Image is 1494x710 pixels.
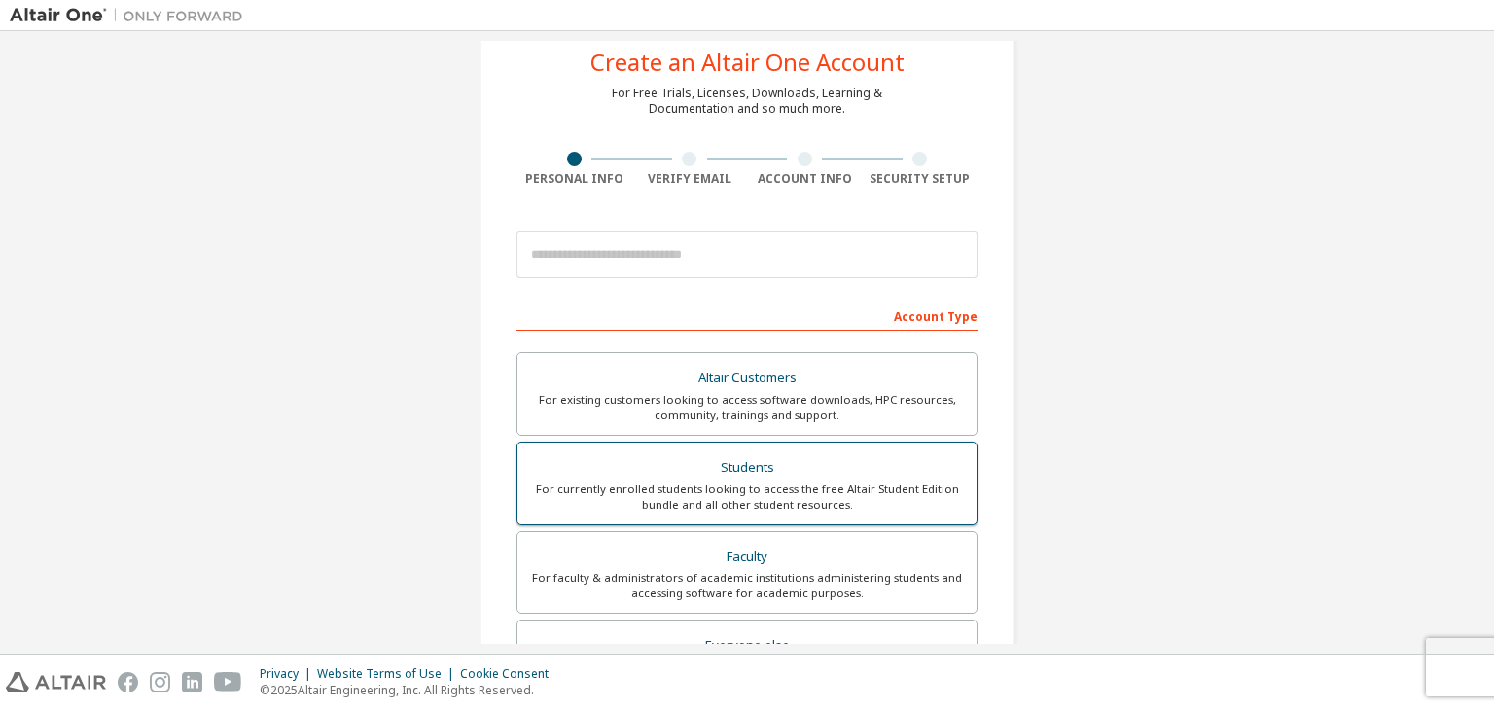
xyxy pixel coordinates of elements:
div: Verify Email [632,171,748,187]
div: Website Terms of Use [317,666,460,682]
div: Everyone else [529,632,965,659]
div: Security Setup [863,171,978,187]
img: linkedin.svg [182,672,202,692]
div: Account Type [516,300,978,331]
img: facebook.svg [118,672,138,692]
div: Create an Altair One Account [590,51,905,74]
img: youtube.svg [214,672,242,692]
div: Account Info [747,171,863,187]
div: Faculty [529,544,965,571]
div: Students [529,454,965,481]
img: instagram.svg [150,672,170,692]
div: For currently enrolled students looking to access the free Altair Student Edition bundle and all ... [529,481,965,513]
div: Cookie Consent [460,666,560,682]
div: For existing customers looking to access software downloads, HPC resources, community, trainings ... [529,392,965,423]
div: For Free Trials, Licenses, Downloads, Learning & Documentation and so much more. [612,86,882,117]
img: Altair One [10,6,253,25]
div: For faculty & administrators of academic institutions administering students and accessing softwa... [529,570,965,601]
p: © 2025 Altair Engineering, Inc. All Rights Reserved. [260,682,560,698]
div: Personal Info [516,171,632,187]
div: Privacy [260,666,317,682]
div: Altair Customers [529,365,965,392]
img: altair_logo.svg [6,672,106,692]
